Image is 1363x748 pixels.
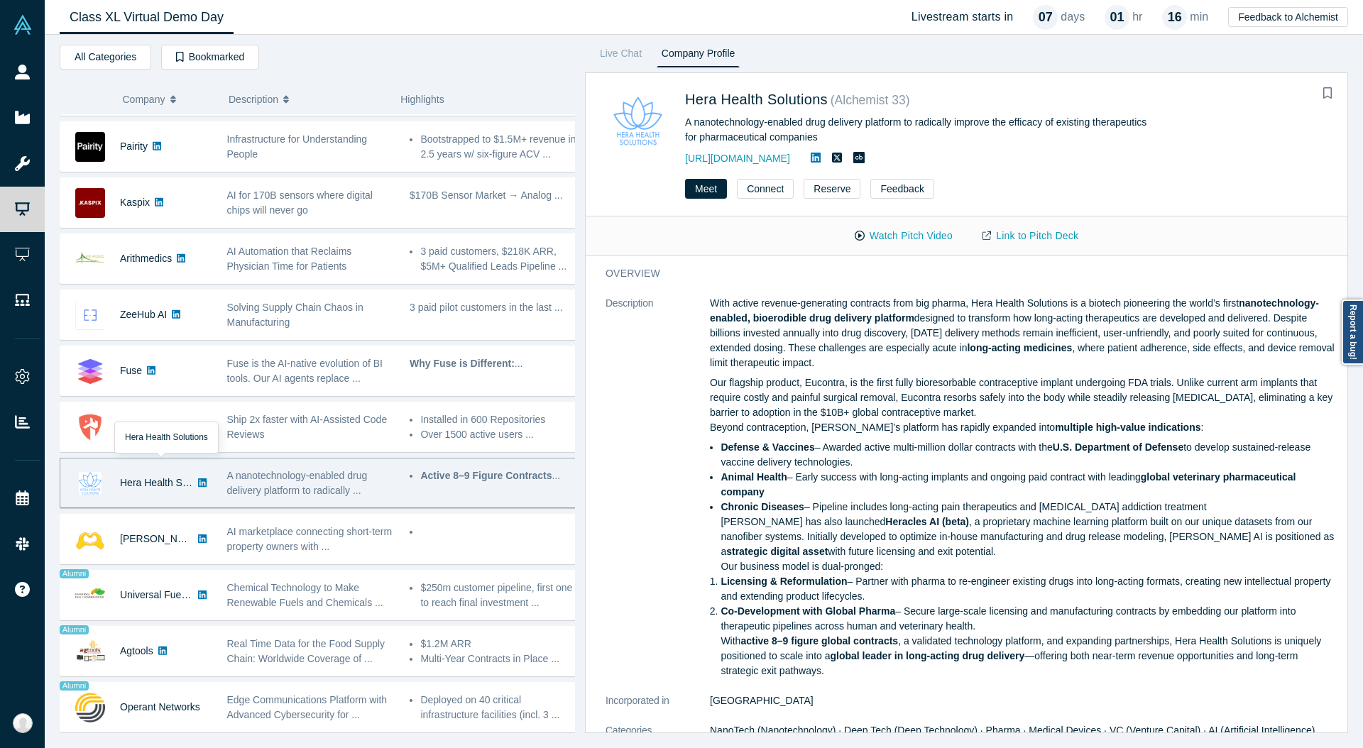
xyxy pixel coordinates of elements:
a: Report a bug! [1342,299,1363,365]
p: 3 paid pilot customers in the last ... [410,300,578,315]
li: – Awarded active multi-million dollar contracts with the to develop sustained-release vaccine del... [721,440,1338,470]
span: Highlights [400,94,444,105]
div: 01 [1105,5,1129,30]
li: – Partner with pharma to re-engineer existing drugs into long-acting formats, creating new intell... [721,574,1338,604]
dt: Incorporated in [606,693,710,723]
dd: [GEOGRAPHIC_DATA] [710,693,1338,708]
a: Fuse [120,365,142,376]
a: Live Chat [595,45,647,67]
img: Kaspix's Logo [75,188,105,218]
p: min [1190,9,1208,26]
li: $250m customer pipeline, first one to reach final investment ... [420,581,577,610]
button: Bookmarked [161,45,259,70]
a: Agtools [120,645,153,656]
strong: Active 8–9 Figure Contracts [420,470,552,481]
strong: global leader in long-acting drug delivery [831,650,1025,661]
button: Bookmark [1318,84,1337,104]
h4: Livestream starts in [912,10,1014,23]
a: Pairity [120,141,148,152]
li: Over 1500 active users ... [420,427,577,442]
button: Reserve [804,179,860,199]
span: A nanotechnology-enabled drug delivery platform to radically ... [227,470,368,496]
span: NanoTech (Nanotechnology) · Deep Tech (Deep Technology) · Pharma · Medical Devices · VC (Venture ... [710,725,1315,736]
img: Ally Hoang's Account [13,713,33,733]
strong: Heracles AI (beta) [885,516,969,527]
li: Deployed on 40 critical infrastructure facilities (incl. 3 ... [420,693,577,722]
li: Bootstrapped to $1.5M+ revenue in 2.5 years w/ six-figure ACV ... [420,132,577,162]
strong: strategic digital asset [726,546,828,557]
li: – Pipeline includes long-acting pain therapeutics and [MEDICAL_DATA] addiction treatment [PERSON_... [721,500,1338,574]
button: Watch Pitch Video [840,224,968,248]
span: Fuse is the AI-native evolution of BI tools. Our AI agents replace ... [227,358,383,384]
img: Arithmedics's Logo [75,244,105,274]
p: days [1061,9,1085,26]
p: $170B Sensor Market → Analog ... [410,188,578,203]
img: ZeeHub AI's Logo [75,300,105,330]
span: Infrastructure for Understanding People [227,133,368,160]
strong: Defense & Vaccines [721,441,814,453]
a: Kaspix [120,197,150,208]
button: Connect [737,179,794,199]
span: AI for 170B sensors where digital chips will never go [227,189,373,216]
li: – Secure large-scale licensing and manufacturing contracts by embedding our platform into therape... [721,604,1338,678]
a: Hera Health Solutions [120,477,217,488]
img: Alchemist Vault Logo [13,15,33,35]
button: Meet [685,179,727,199]
span: Alumni [60,681,89,691]
li: Multi-Year Contracts in Place ... [420,651,577,666]
a: ZeeHub AI [120,309,167,320]
a: Company Profile [657,45,740,67]
strong: U.S. Department of Defense [1053,441,1183,453]
div: 16 [1162,5,1187,30]
strong: Animal Health [721,471,787,483]
span: Real Time Data for the Food Supply Chain: Worldwide Coverage of ... [227,638,385,664]
p: Our flagship product, Eucontra, is the first fully bioresorbable contraceptive implant undergoing... [710,375,1338,435]
div: A nanotechnology-enabled drug delivery platform to radically improve the efficacy of existing the... [685,115,1159,145]
span: Ship 2x faster with AI-Assisted Code Reviews [227,414,388,440]
a: Arithmedics [120,253,172,264]
button: Company [123,84,214,114]
button: All Categories [60,45,151,70]
small: ( Alchemist 33 ) [831,93,910,107]
button: Feedback to Alchemist [1228,7,1348,27]
a: Universal Fuel Technologies [120,589,244,600]
img: Universal Fuel Technologies's Logo [75,581,105,610]
p: With active revenue-generating contracts from big pharma, Hera Health Solutions is a biotech pion... [710,296,1338,370]
li: Installed in 600 Repositories [420,412,577,427]
img: Besty AI's Logo [75,524,105,554]
span: Alumni [60,569,89,578]
strong: long-acting medicines [967,342,1072,353]
span: Chemical Technology to Make Renewable Fuels and Chemicals ... [227,582,383,608]
a: Operant Networks [120,701,200,713]
strong: multiple high-value indications [1055,422,1200,433]
a: DiffEnder [120,421,161,432]
img: Hera Health Solutions's Logo [75,468,105,498]
img: Agtools's Logo [75,637,105,666]
button: Description [229,84,385,114]
div: 07 [1033,5,1058,30]
h3: overview [606,266,1318,281]
img: Fuse's Logo [75,356,105,386]
dt: Description [606,296,710,693]
span: Solving Supply Chain Chaos in Manufacturing [227,302,363,328]
strong: Co-Development with Global Pharma [721,605,895,617]
span: Company [123,84,165,114]
li: ... [420,468,577,483]
span: AI marketplace connecting short-term property owners with ... [227,526,393,552]
span: Description [229,84,278,114]
a: Class XL Virtual Demo Day [60,1,234,34]
img: Operant Networks's Logo [75,693,105,722]
p: hr [1132,9,1142,26]
button: Feedback [870,179,934,199]
a: Link to Pitch Deck [968,224,1093,248]
a: [URL][DOMAIN_NAME] [685,153,790,164]
a: [PERSON_NAME] AI [120,533,213,544]
a: Hera Health Solutions [685,92,828,107]
li: $1.2M ARR [420,637,577,651]
img: Hera Health Solutions's Logo [606,89,670,153]
img: Pairity's Logo [75,132,105,162]
p: ... [410,356,578,371]
span: AI Automation that Reclaims Physician Time for Patients [227,246,352,272]
img: DiffEnder's Logo [75,412,105,442]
